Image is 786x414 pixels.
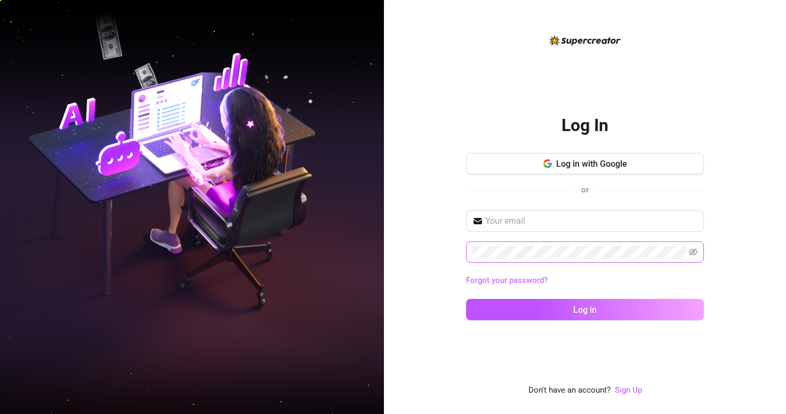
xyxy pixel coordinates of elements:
span: eye-invisible [689,248,697,256]
a: Forgot your password? [466,275,548,285]
span: Log in [573,305,597,315]
a: Forgot your password? [466,274,704,287]
img: npw-badge-icon.svg [683,217,691,226]
img: npw-badge-icon.svg [672,248,680,257]
a: Sign Up [615,385,642,395]
button: Log in [466,299,704,320]
span: or [581,185,589,194]
span: Log in with Google [556,159,627,169]
h2: Log In [562,115,608,136]
span: Don't have an account? [528,384,611,397]
input: Your email [485,215,697,228]
img: logo-BBDzfeDw.svg [550,36,621,45]
button: Log in with Google [466,153,704,174]
a: Sign Up [615,384,642,397]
